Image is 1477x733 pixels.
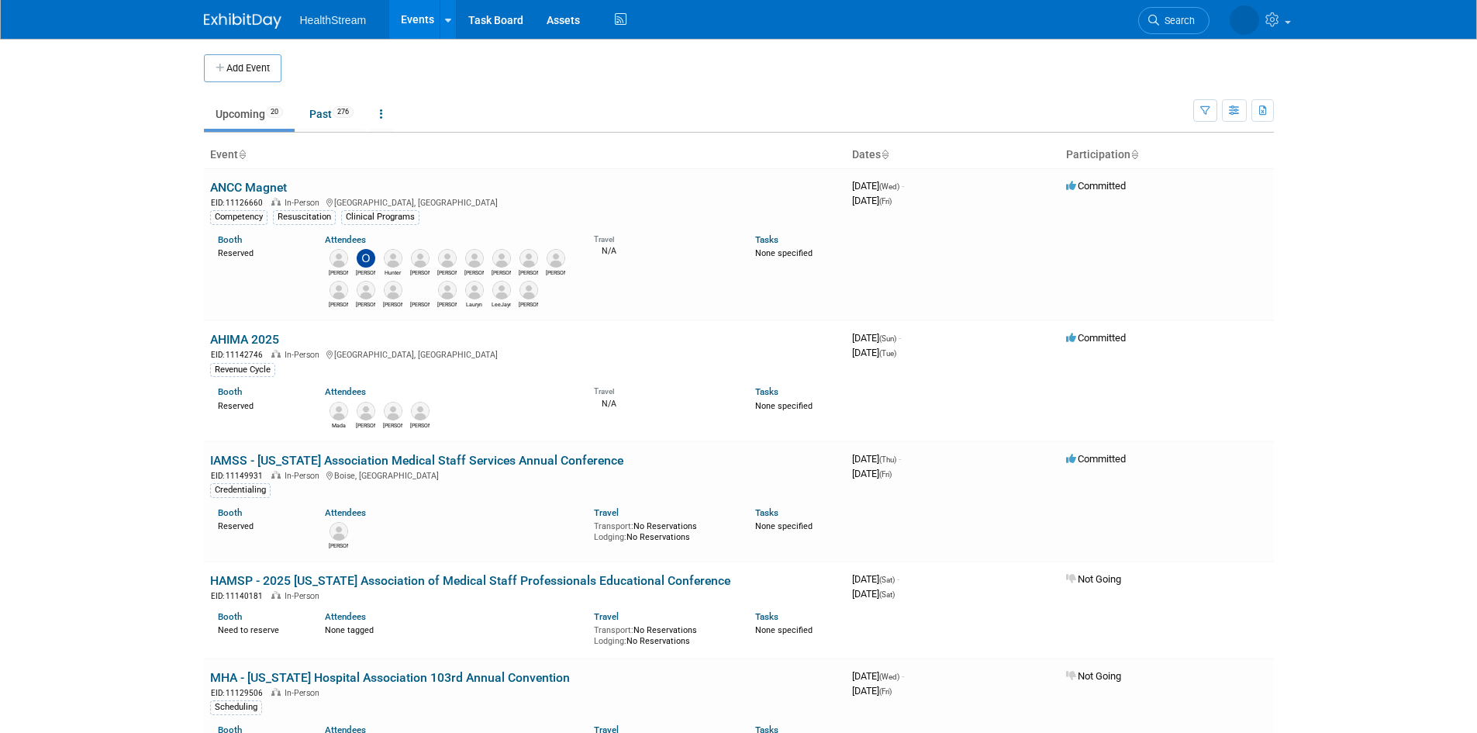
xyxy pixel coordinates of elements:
div: Revenue Cycle [210,363,275,377]
img: Tawna Knight [330,522,348,541]
div: None tagged [325,622,582,636]
span: (Fri) [879,470,892,479]
span: Search [1159,15,1195,26]
img: Cody Forrest [438,249,457,268]
img: Sam Kelly [384,402,402,420]
div: Resuscitation [273,210,336,224]
span: In-Person [285,688,324,698]
img: Ryan Quesnel [357,402,375,420]
span: Committed [1066,332,1126,344]
span: - [899,332,901,344]
div: Boise, [GEOGRAPHIC_DATA] [210,468,840,482]
span: - [902,670,904,682]
span: In-Person [285,471,324,481]
div: Mada Wittekind [329,420,348,430]
a: Sort by Event Name [238,148,246,161]
span: Committed [1066,453,1126,465]
span: None specified [755,625,813,635]
div: Gregg Knorn [383,299,402,309]
div: Karen Sutton [492,268,511,277]
span: [DATE] [852,453,901,465]
a: HAMSP - 2025 [US_STATE] Association of Medical Staff Professionals Educational Conference [210,573,730,588]
div: N/A [594,397,732,410]
span: EID: 11129506 [211,689,269,697]
div: Reserved [218,398,302,412]
a: IAMSS - [US_STATE] Association Medical Staff Services Annual Conference [210,453,623,468]
button: Add Event [204,54,281,82]
img: Zach Smallwood [547,249,565,268]
span: (Sun) [879,334,896,343]
img: ExhibitDay [204,13,281,29]
a: ANCC Magnet [210,180,287,195]
div: Hunter Hoffman [383,268,402,277]
div: Sam Kelly [383,420,402,430]
span: [DATE] [852,180,904,192]
span: In-Person [285,198,324,208]
span: (Fri) [879,687,892,696]
a: Booth [218,507,242,518]
a: Tasks [755,611,778,622]
div: Clinical Programs [341,210,419,224]
span: - [899,453,901,465]
span: [DATE] [852,468,892,479]
span: EID: 11126660 [211,199,269,207]
span: In-Person [285,591,324,601]
span: None specified [755,521,813,531]
img: Taylor Peverly [519,249,538,268]
div: N/A [594,244,732,257]
div: Cody Forrest [437,268,457,277]
a: Attendees [325,386,366,397]
span: [DATE] [852,670,904,682]
img: Scott McQuigg [411,249,430,268]
span: EID: 11142746 [211,351,269,359]
a: Tasks [755,386,778,397]
span: - [897,573,899,585]
a: Booth [218,611,242,622]
span: (Wed) [879,672,899,681]
a: MHA - [US_STATE] Hospital Association 103rd Annual Convention [210,670,570,685]
span: Transport: [594,625,633,635]
a: Upcoming20 [204,99,295,129]
div: Scott McQuigg [410,268,430,277]
div: No Reservations No Reservations [594,518,732,542]
a: Tasks [755,234,778,245]
div: Taylor Peverly [519,268,538,277]
img: In-Person Event [271,350,281,358]
img: LeeJayne Stone [492,281,511,299]
div: Lauryn Davis [464,299,484,309]
div: Olivia Christopher [356,268,375,277]
div: Tawna Knight [329,541,348,550]
a: Tasks [755,507,778,518]
img: Anna Donchynk [438,281,457,299]
span: (Sat) [879,576,895,584]
img: Eric Carroll [357,281,375,299]
span: Not Going [1066,670,1121,682]
img: Mada Wittekind [330,402,348,420]
div: Credentialing [210,483,271,497]
span: HealthStream [300,14,367,26]
span: Lodging: [594,532,626,542]
img: Kelly McCartin [519,281,538,299]
span: [DATE] [852,685,892,697]
div: [GEOGRAPHIC_DATA], [GEOGRAPHIC_DATA] [210,347,840,361]
img: Gregg Knorn [384,281,402,299]
div: Scheduling [210,700,262,714]
div: Reserved [218,245,302,259]
th: Dates [846,142,1060,168]
span: (Tue) [879,349,896,358]
a: AHIMA 2025 [210,332,279,347]
a: Sort by Start Date [881,148,889,161]
a: Sort by Participation Type [1130,148,1138,161]
img: In-Person Event [271,688,281,696]
img: In-Person Event [271,591,281,599]
span: (Fri) [879,197,892,206]
div: Reserved [218,518,302,532]
div: [GEOGRAPHIC_DATA], [GEOGRAPHIC_DATA] [210,195,840,209]
img: Wendy Nixx [411,281,430,299]
span: 20 [266,106,283,118]
th: Event [204,142,846,168]
a: Travel [594,611,619,622]
span: (Thu) [879,455,896,464]
div: Competency [210,210,267,224]
span: Transport: [594,521,633,531]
